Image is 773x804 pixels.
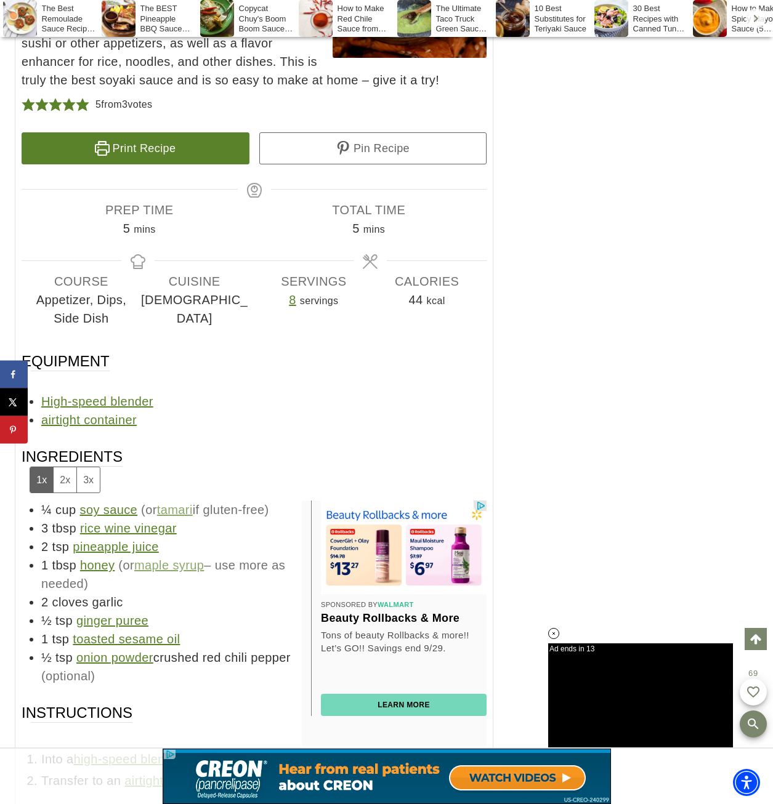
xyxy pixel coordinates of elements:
a: tamari [157,503,193,517]
span: mins [134,224,155,235]
a: Sponsored ByWalmart [321,601,414,608]
a: soy sauce [79,503,137,517]
span: Walmart [378,601,414,608]
span: 3 [122,99,127,110]
div: $349.99 [64,193,116,204]
span: tsp [55,651,73,664]
span: kcal [427,295,445,306]
a: VIZIO 65 $348.00$428.00 VIZIO 65" Class 4K UHD LED HDR Smart TV (V4K65M-08) 11595 +Learn more [123,131,185,248]
div: VIZIO 65" Class 4K UHD LED HDR Smart TV (V4K65M-08) [126,204,185,227]
span: mins [363,224,385,235]
img: svg+xml;base64,PHN2ZyB3aWR0aD0iMzIiIGhlaWdodD0iMzIiIHhtbG5zPSJodHRwOi8vd3d3LnczLm9yZy8yMDAwL3N2Zy... [11,195,26,210]
a: pineapple juice [73,540,158,553]
button: Adjust servings by 2x [53,467,76,492]
img: onn Large Wi-Fi Speaker with 360-Degree Directional Sound, Black [2,131,62,190]
span: Equipment [22,352,110,371]
span: 1 [41,632,49,646]
div: Sonos Ace Wireless Noise Canceling Over Ear Headphones, White [64,204,123,227]
a: Learn more [378,701,430,709]
span: [DEMOGRAPHIC_DATA] [138,291,251,328]
span: [PERSON_NAME] [142,50,211,60]
div: $348.00 [126,193,180,204]
a: Print Recipe [22,132,249,164]
span: Rate this recipe 2 out of 5 stars [35,95,49,114]
img: Don Julio [133,6,164,37]
a: Sponsored By[PERSON_NAME] [133,38,211,60]
div: 299 [33,230,40,236]
span: garlic [92,595,123,609]
span: Prep Time [25,201,254,219]
a: Adjust recipe servings [289,293,296,307]
div: 11595 [156,230,167,236]
img: Walmart [155,1,179,21]
span: Calories [370,272,484,291]
span: Servings [257,272,371,291]
span: + [7,239,10,246]
span: 5 [352,222,360,235]
span: (or – use more as needed) [41,558,285,590]
span: cup [55,503,76,517]
div: $399.00 [96,197,116,204]
img: OBA_TRANS.png [172,1,184,10]
img: Don Julio [133,68,211,146]
span: tbsp [52,558,76,572]
span: 1 [41,558,49,572]
a: honey [80,558,115,572]
span: 3 [41,521,49,535]
span: tsp [52,632,70,646]
span: Course [25,272,138,291]
span: crushed red chili pepper [76,651,291,664]
span: Rate this recipe 1 out of 5 stars [22,95,35,114]
span: servings [300,295,339,306]
span: 2 [41,595,49,609]
a: toasted sesame oil [73,632,180,646]
iframe: Advertisement [548,643,733,747]
div: Accessibility Menu [733,769,760,796]
img: Walmart [6,1,60,21]
span: Instructions [22,703,132,742]
a: High-speed blender [41,395,153,408]
span: Rate this recipe 3 out of 5 stars [49,95,62,114]
a: Pin Recipe [259,132,487,164]
div: Learn more [64,237,103,248]
img: Don Julio [133,153,211,231]
span: Ingredients [22,447,123,493]
div: onn Large Wi-Fi Speaker with 360-Degree Directional Sound, Black [2,204,62,227]
div: $428.00 [159,197,180,204]
a: ginger puree [76,614,148,627]
span: (or if gluten-free) [141,503,269,517]
button: Adjust servings by 3x [76,467,100,492]
span: tbsp [52,521,76,535]
span: Appetizer, Dips, Side Dish [25,291,138,328]
span: + [69,239,72,246]
div: Learn more [126,237,165,248]
a: airtight container [41,413,137,427]
div: from votes [95,95,152,114]
iframe: Advertisement [598,62,697,431]
a: Tons of beauty Rollbacks & more!! Let’s GO!! Savings end 9/29. [321,629,487,654]
a: maple syrup [134,558,204,572]
span: ½ [41,651,52,664]
span: tsp [55,614,73,627]
span: 5 [95,99,101,110]
span: Rate this recipe 5 out of 5 stars [76,95,89,114]
span: ¼ [41,503,52,517]
img: OBA_TRANS.png [474,501,486,510]
span: + [131,239,134,246]
span: 5 [123,222,131,235]
button: Adjust servings by 1x [30,467,53,492]
span: Rate this recipe 4 out of 5 stars [62,95,76,114]
span: ½ [41,614,52,627]
img: Sonos Ace Wireless Noise Canceling Over Ear Headphones, White [64,131,123,190]
img: Don Julio [133,239,211,317]
span: cloves [52,595,89,609]
div: 30 [94,230,100,236]
span: tsp [52,540,70,553]
a: Lights up the night [7,218,123,228]
img: VIZIO 65 [126,131,185,190]
a: Beauty Rollbacks & more [321,612,487,625]
a: Sonos Ace Wireless Noise Canceling Over Ear Headphones, White $349.99$399.00 Sonos Ace Wireless N... [62,131,123,248]
span: 44 [409,293,423,307]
